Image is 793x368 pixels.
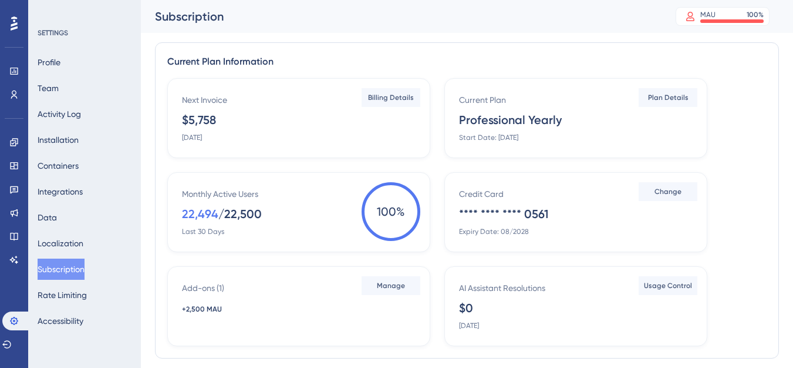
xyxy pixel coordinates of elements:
button: Containers [38,155,79,176]
button: Integrations [38,181,83,202]
div: Subscription [155,8,646,25]
div: Credit Card [459,187,504,201]
span: Billing Details [368,93,414,102]
button: Data [38,207,57,228]
button: Activity Log [38,103,81,125]
button: Billing Details [362,88,420,107]
div: Last 30 Days [182,227,224,236]
button: Team [38,78,59,99]
button: Localization [38,233,83,254]
span: Plan Details [648,93,689,102]
span: Manage [377,281,405,290]
div: [DATE] [459,321,479,330]
button: Change [639,182,697,201]
span: 100 % [362,182,420,241]
span: Change [654,187,681,196]
div: Current Plan [459,93,506,107]
div: Next Invoice [182,93,227,107]
div: +2,500 MAU [182,305,243,314]
div: MAU [700,10,716,19]
div: Current Plan Information [167,55,767,69]
button: Plan Details [639,88,697,107]
div: [DATE] [182,133,202,142]
div: SETTINGS [38,28,133,38]
button: Subscription [38,259,85,280]
div: Expiry Date: 08/2028 [459,227,529,236]
div: Professional Yearly [459,112,562,128]
button: Profile [38,52,60,73]
span: Usage Control [644,281,692,290]
div: 22,494 [182,206,218,222]
button: Manage [362,276,420,295]
div: Start Date: [DATE] [459,133,518,142]
button: Accessibility [38,310,83,332]
div: Add-ons ( 1 ) [182,281,224,295]
div: AI Assistant Resolutions [459,281,545,295]
div: $5,758 [182,112,216,128]
div: Monthly Active Users [182,187,258,201]
div: 100 % [747,10,764,19]
div: / 22,500 [218,206,262,222]
div: $0 [459,300,473,316]
button: Usage Control [639,276,697,295]
button: Rate Limiting [38,285,87,306]
button: Installation [38,129,79,150]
